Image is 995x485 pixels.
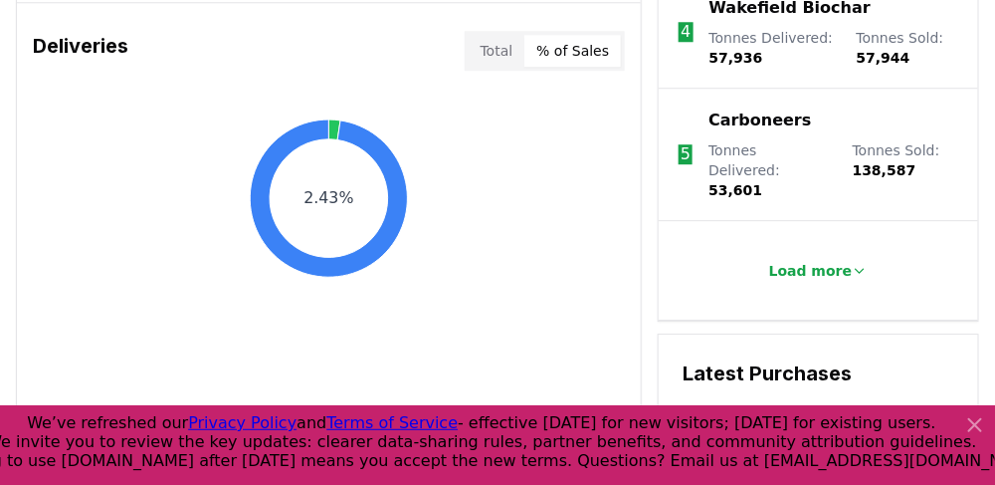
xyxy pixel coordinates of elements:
p: Tonnes Delivered : [709,28,837,68]
p: Tonnes Sold : [857,28,958,68]
p: Tonnes Delivered : [708,140,833,200]
a: Carboneers [708,109,811,132]
text: 2.43% [304,188,354,207]
span: 138,587 [853,162,916,178]
p: 4 [681,20,691,44]
p: 5 [681,142,691,166]
span: 57,944 [857,50,910,66]
p: Load more [769,261,853,281]
span: 57,936 [709,50,763,66]
span: 53,601 [708,182,762,198]
h3: Latest Purchases [683,359,954,388]
h3: Deliveries [33,31,128,71]
button: Load more [753,251,885,291]
p: Tonnes Sold : [853,140,958,200]
button: % of Sales [524,35,621,67]
button: Total [469,35,525,67]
